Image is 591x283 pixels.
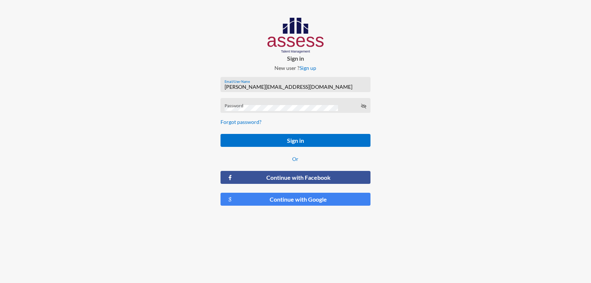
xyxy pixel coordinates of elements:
[221,119,262,125] a: Forgot password?
[215,65,376,71] p: New user ?
[215,55,376,62] p: Sign in
[221,134,370,147] button: Sign in
[225,84,366,90] input: Email/User Name
[267,18,324,53] img: AssessLogoo.svg
[221,156,370,162] p: Or
[221,193,370,206] button: Continue with Google
[221,171,370,184] button: Continue with Facebook
[300,65,316,71] a: Sign up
